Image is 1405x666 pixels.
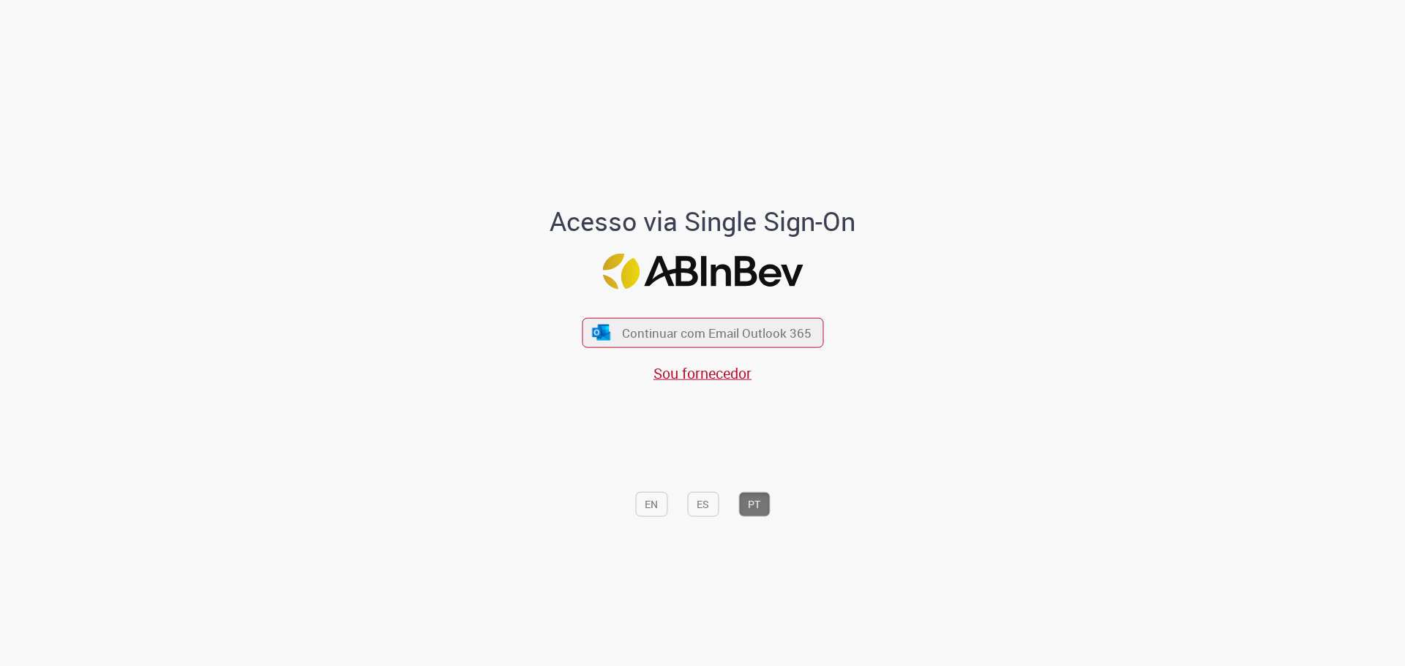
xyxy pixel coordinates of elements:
button: ícone Azure/Microsoft 360 Continuar com Email Outlook 365 [582,317,823,347]
button: EN [635,491,667,516]
img: Logo ABInBev [602,253,803,289]
img: ícone Azure/Microsoft 360 [591,325,612,340]
button: PT [738,491,770,516]
a: Sou fornecedor [653,363,752,383]
button: ES [687,491,719,516]
span: Continuar com Email Outlook 365 [622,325,812,341]
h1: Acesso via Single Sign-On [500,207,906,236]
